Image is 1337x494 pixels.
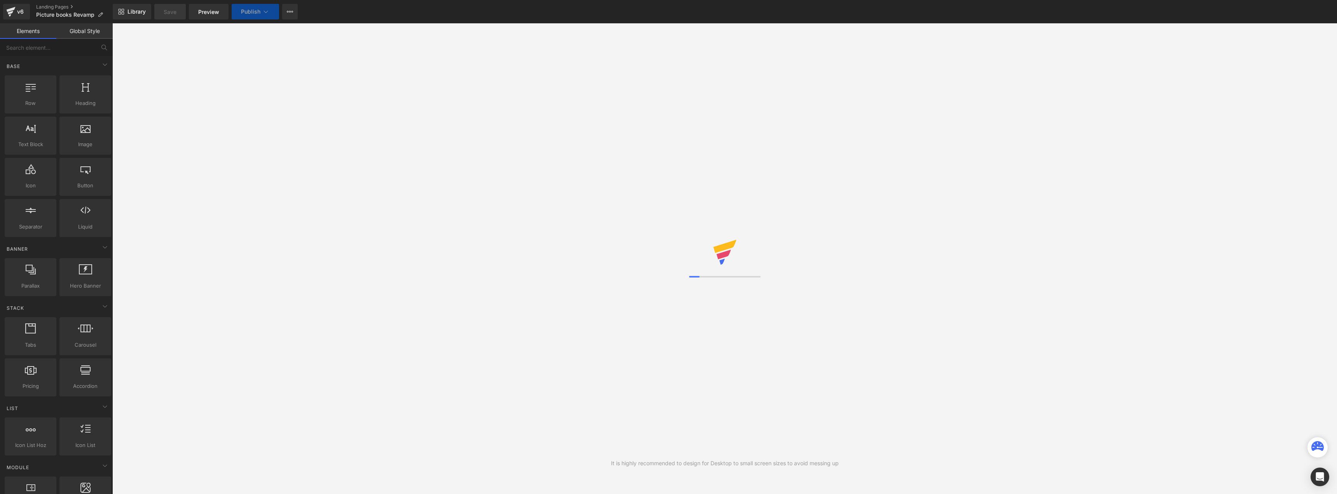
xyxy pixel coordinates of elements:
span: Separator [7,223,54,231]
span: Accordion [62,382,109,390]
span: List [6,405,19,412]
span: Tabs [7,341,54,349]
a: New Library [113,4,151,19]
span: Stack [6,304,25,312]
span: Icon List [62,441,109,449]
span: Preview [198,8,219,16]
span: Image [62,140,109,148]
span: Button [62,182,109,190]
span: Hero Banner [62,282,109,290]
span: Pricing [7,382,54,390]
div: v6 [16,7,25,17]
a: Global Style [56,23,113,39]
span: Icon [7,182,54,190]
span: Base [6,63,21,70]
span: Liquid [62,223,109,231]
span: Parallax [7,282,54,290]
a: Preview [189,4,229,19]
span: Carousel [62,341,109,349]
button: More [282,4,298,19]
button: Publish [232,4,279,19]
span: Module [6,464,30,471]
span: Picture books Revamp [36,12,94,18]
span: Heading [62,99,109,107]
span: Save [164,8,176,16]
span: Icon List Hoz [7,441,54,449]
span: Banner [6,245,29,253]
div: Open Intercom Messenger [1311,468,1329,486]
span: Row [7,99,54,107]
div: It is highly recommended to design for Desktop to small screen sizes to avoid messing up [611,459,839,468]
span: Library [127,8,146,15]
span: Publish [241,9,260,15]
span: Text Block [7,140,54,148]
a: Landing Pages [36,4,113,10]
a: v6 [3,4,30,19]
